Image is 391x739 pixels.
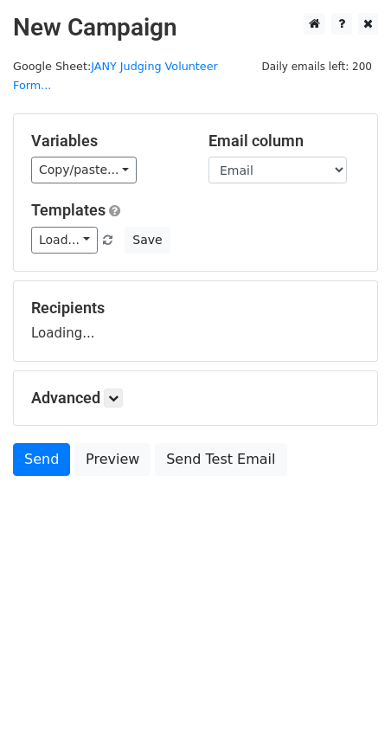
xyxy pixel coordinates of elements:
h5: Variables [31,132,183,151]
a: Send [13,443,70,476]
small: Google Sheet: [13,60,218,93]
h5: Advanced [31,389,360,408]
a: JANY Judging Volunteer Form... [13,60,218,93]
div: Loading... [31,299,360,344]
a: Copy/paste... [31,157,137,183]
a: Daily emails left: 200 [255,60,378,73]
button: Save [125,227,170,254]
a: Preview [74,443,151,476]
span: Daily emails left: 200 [255,57,378,76]
a: Templates [31,201,106,219]
a: Send Test Email [155,443,286,476]
h5: Email column [208,132,360,151]
h2: New Campaign [13,13,378,42]
a: Load... [31,227,98,254]
h5: Recipients [31,299,360,318]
